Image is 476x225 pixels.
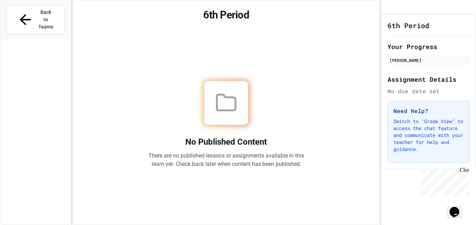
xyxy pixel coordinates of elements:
[81,9,371,21] h1: 6th Period
[387,74,470,84] h2: Assignment Details
[393,107,464,115] h3: Need Help?
[387,87,470,95] div: No due date set
[393,118,464,153] p: Switch to "Grade View" to access the chat feature and communicate with your teacher for help and ...
[148,136,304,147] h2: No Published Content
[148,152,304,168] p: There are no published lessons or assignments available in this team yet. Check back later when c...
[3,3,48,44] div: Chat with us now!Close
[6,5,65,34] button: Back to Teams
[418,167,469,196] iframe: chat widget
[390,57,468,63] div: [PERSON_NAME]
[38,9,54,31] span: Back to Teams
[387,21,429,30] h1: 6th Period
[447,197,469,218] iframe: chat widget
[387,42,470,51] h2: Your Progress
